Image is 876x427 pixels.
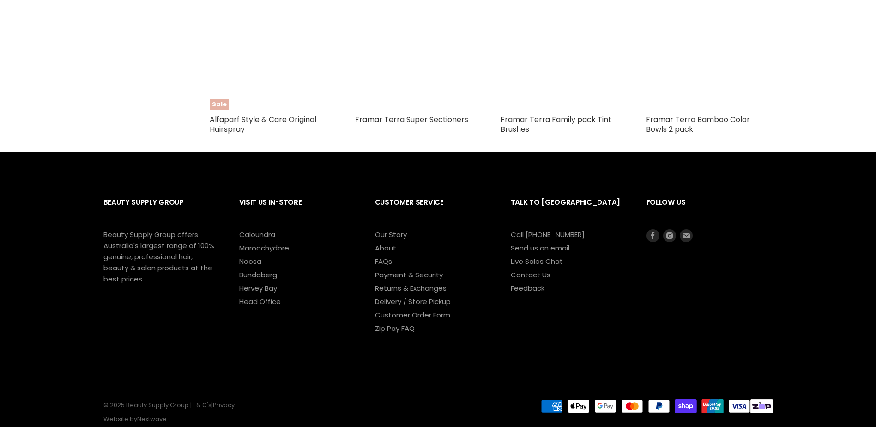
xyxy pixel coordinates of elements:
a: Our Story [375,230,407,239]
a: Send us an email [511,243,569,253]
a: Customer Order Form [375,310,450,320]
h2: Visit Us In-Store [239,191,356,229]
a: Alfaparf Style & Care Original Hairspray [210,114,316,134]
a: Framar Terra Bamboo Color Bowls 2 pack [646,114,750,134]
a: Privacy [213,401,235,409]
a: Maroochydore [239,243,289,253]
a: Zip Pay FAQ [375,323,415,333]
a: Feedback [511,283,544,293]
a: Payment & Security [375,270,443,280]
a: Live Sales Chat [511,256,563,266]
p: Beauty Supply Group offers Australia's largest range of 100% genuine, professional hair, beauty &... [103,229,214,285]
a: Nextwave [137,415,167,423]
a: Framar Terra Family pack Tint Brushes [501,114,611,134]
a: Delivery / Store Pickup [375,297,451,306]
a: Returns & Exchanges [375,283,447,293]
h2: Talk to [GEOGRAPHIC_DATA] [511,191,628,229]
a: Contact Us [511,270,550,280]
a: Hervey Bay [239,283,277,293]
a: Framar Terra Super Sectioners [355,114,468,125]
a: Noosa [239,256,261,266]
a: Call [PHONE_NUMBER] [511,230,585,239]
a: Caloundra [239,230,275,239]
span: Sale [210,99,229,110]
a: About [375,243,396,253]
h2: Customer Service [375,191,492,229]
img: footer-tile-new.png [750,399,773,413]
h2: Follow us [646,191,773,229]
iframe: Gorgias live chat messenger [830,384,867,418]
a: T & C's [192,401,211,409]
a: Bundaberg [239,270,277,280]
a: Head Office [239,297,281,306]
h2: Beauty Supply Group [103,191,221,229]
p: © 2025 Beauty Supply Group | | Website by [103,402,500,423]
a: FAQs [375,256,392,266]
